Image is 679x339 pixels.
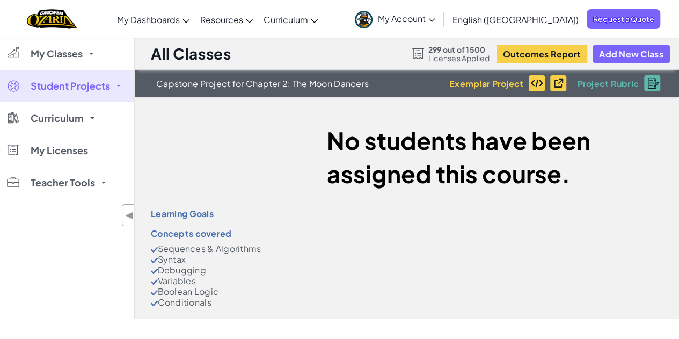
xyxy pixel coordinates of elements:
[264,14,308,25] span: Curriculum
[151,297,295,308] li: Conditionals
[151,243,295,254] li: Sequences & Algorithms
[151,279,158,285] img: CheckMark.svg
[31,113,84,123] span: Curriculum
[27,8,77,30] img: Home
[428,45,490,54] span: 299 out of 1500
[428,54,490,62] span: Licenses Applied
[593,45,670,63] button: Add New Class
[31,178,95,187] span: Teacher Tools
[151,258,158,263] img: CheckMark.svg
[349,2,441,36] a: My Account
[151,286,295,297] li: Boolean Logic
[587,9,660,29] a: Request a Quote
[327,124,663,190] h1: No students have been assigned this course.
[31,81,110,91] span: Student Projects
[151,247,158,253] img: CheckMark.svg
[151,254,295,265] li: Syntax
[355,11,373,28] img: avatar
[151,265,295,276] li: Debugging
[31,49,83,59] span: My Classes
[151,44,231,64] h1: All Classes
[449,79,523,88] span: Exemplar Project
[530,79,543,88] img: IconExemplarCode.svg
[117,14,180,25] span: My Dashboards
[378,13,435,24] span: My Account
[195,5,258,34] a: Resources
[151,229,295,238] div: Concepts covered
[151,290,158,295] img: CheckMark.svg
[497,45,587,63] button: Outcomes Report
[156,79,369,88] span: Capstone Project for Chapter 2: The Moon Dancers
[151,269,158,274] img: CheckMark.svg
[452,14,579,25] span: English ([GEOGRAPHIC_DATA])
[125,207,134,223] span: ◀
[112,5,195,34] a: My Dashboards
[151,276,295,286] li: Variables
[648,78,659,89] img: IconRubric.svg
[577,79,639,88] span: Project Rubric
[552,77,569,88] img: IconViewProject_Black.svg
[151,301,158,306] img: CheckMark.svg
[447,5,584,34] a: English ([GEOGRAPHIC_DATA])
[258,5,323,34] a: Curriculum
[200,14,243,25] span: Resources
[151,209,295,218] div: Learning Goals
[27,8,77,30] a: Ozaria by CodeCombat logo
[31,146,88,155] span: My Licenses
